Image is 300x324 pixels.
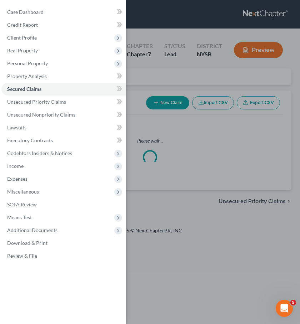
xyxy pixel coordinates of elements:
[1,96,126,108] a: Unsecured Priority Claims
[7,163,24,169] span: Income
[290,300,296,305] span: 5
[7,137,53,143] span: Executory Contracts
[1,6,126,19] a: Case Dashboard
[276,300,293,317] iframe: Intercom live chat
[7,47,38,53] span: Real Property
[1,19,126,31] a: Credit Report
[7,150,72,156] span: Codebtors Insiders & Notices
[7,227,57,233] span: Additional Documents
[7,22,38,28] span: Credit Report
[7,176,27,182] span: Expenses
[1,237,126,250] a: Download & Print
[1,70,126,83] a: Property Analysis
[7,35,37,41] span: Client Profile
[1,83,126,96] a: Secured Claims
[7,86,41,92] span: Secured Claims
[7,253,37,259] span: Review & File
[7,99,66,105] span: Unsecured Priority Claims
[7,124,26,130] span: Lawsuits
[1,121,126,134] a: Lawsuits
[1,108,126,121] a: Unsecured Nonpriority Claims
[7,189,39,195] span: Miscellaneous
[7,112,75,118] span: Unsecured Nonpriority Claims
[7,73,47,79] span: Property Analysis
[7,60,48,66] span: Personal Property
[1,134,126,147] a: Executory Contracts
[1,198,126,211] a: SOFA Review
[7,201,37,207] span: SOFA Review
[1,250,126,262] a: Review & File
[7,214,32,220] span: Means Test
[7,240,47,246] span: Download & Print
[7,9,44,15] span: Case Dashboard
